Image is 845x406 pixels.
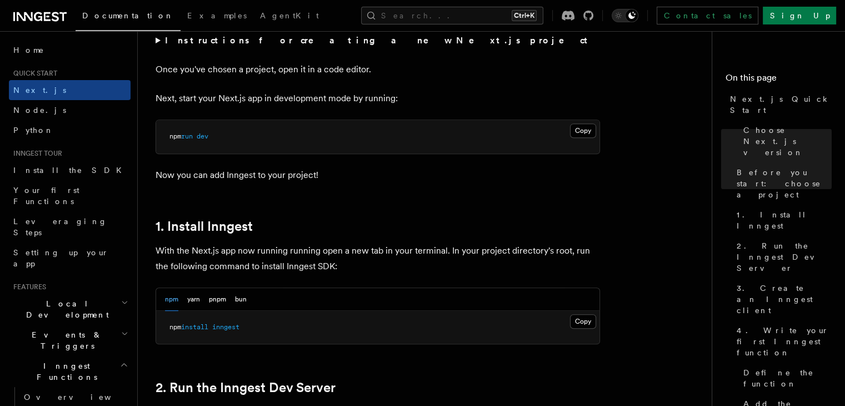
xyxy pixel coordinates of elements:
a: 1. Install Inngest [732,205,832,236]
a: 2. Run the Inngest Dev Server [732,236,832,278]
button: Inngest Functions [9,356,131,387]
a: Documentation [76,3,181,31]
button: pnpm [209,288,226,311]
span: inngest [212,323,239,331]
p: Next, start your Next.js app in development mode by running: [156,91,600,106]
span: run [181,132,193,140]
p: Now you can add Inngest to your project! [156,167,600,183]
a: Next.js Quick Start [726,89,832,120]
a: Examples [181,3,253,30]
a: Sign Up [763,7,836,24]
button: Toggle dark mode [612,9,638,22]
span: Setting up your app [13,248,109,268]
span: Quick start [9,69,57,78]
a: Node.js [9,100,131,120]
span: Your first Functions [13,186,79,206]
span: Node.js [13,106,66,115]
span: Inngest tour [9,149,62,158]
span: install [181,323,208,331]
span: Events & Triggers [9,329,121,351]
span: Leveraging Steps [13,217,107,237]
a: Python [9,120,131,140]
span: 2. Run the Inngest Dev Server [737,240,832,274]
span: Next.js [13,86,66,95]
summary: Instructions for creating a new Next.js project [156,33,600,48]
span: Choose Next.js version [743,125,832,158]
a: Leveraging Steps [9,211,131,242]
span: 3. Create an Inngest client [737,283,832,316]
button: Local Development [9,294,131,325]
span: Define the function [743,367,832,389]
a: Install the SDK [9,160,131,180]
h4: On this page [726,71,832,89]
span: Overview [24,393,138,402]
a: Define the function [739,363,832,394]
button: npm [165,288,178,311]
button: bun [235,288,247,311]
span: Documentation [82,11,174,20]
a: Contact sales [657,7,758,24]
span: AgentKit [260,11,319,20]
a: AgentKit [253,3,326,30]
a: Before you start: choose a project [732,162,832,205]
span: Python [13,126,54,135]
a: Home [9,40,131,60]
a: 3. Create an Inngest client [732,278,832,320]
span: Next.js Quick Start [730,93,832,116]
span: dev [197,132,208,140]
span: Inngest Functions [9,360,120,383]
a: 1. Install Inngest [156,219,253,234]
a: Next.js [9,80,131,100]
span: 4. Write your first Inngest function [737,325,832,358]
button: Search...Ctrl+K [361,7,543,24]
span: Examples [187,11,247,20]
button: Copy [570,314,596,329]
a: Setting up your app [9,242,131,274]
span: Local Development [9,298,121,320]
button: Events & Triggers [9,325,131,356]
a: Choose Next.js version [739,120,832,162]
span: Home [13,44,44,56]
span: Before you start: choose a project [737,167,832,200]
span: npm [169,132,181,140]
a: Your first Functions [9,180,131,211]
p: Once you've chosen a project, open it in a code editor. [156,62,600,77]
button: yarn [187,288,200,311]
span: Install the SDK [13,166,128,175]
span: 1. Install Inngest [737,209,832,231]
a: 4. Write your first Inngest function [732,320,832,363]
strong: Instructions for creating a new Next.js project [165,35,592,46]
p: With the Next.js app now running running open a new tab in your terminal. In your project directo... [156,243,600,274]
span: Features [9,283,46,291]
kbd: Ctrl+K [512,10,537,21]
a: 2. Run the Inngest Dev Server [156,380,336,395]
span: npm [169,323,181,331]
button: Copy [570,123,596,138]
